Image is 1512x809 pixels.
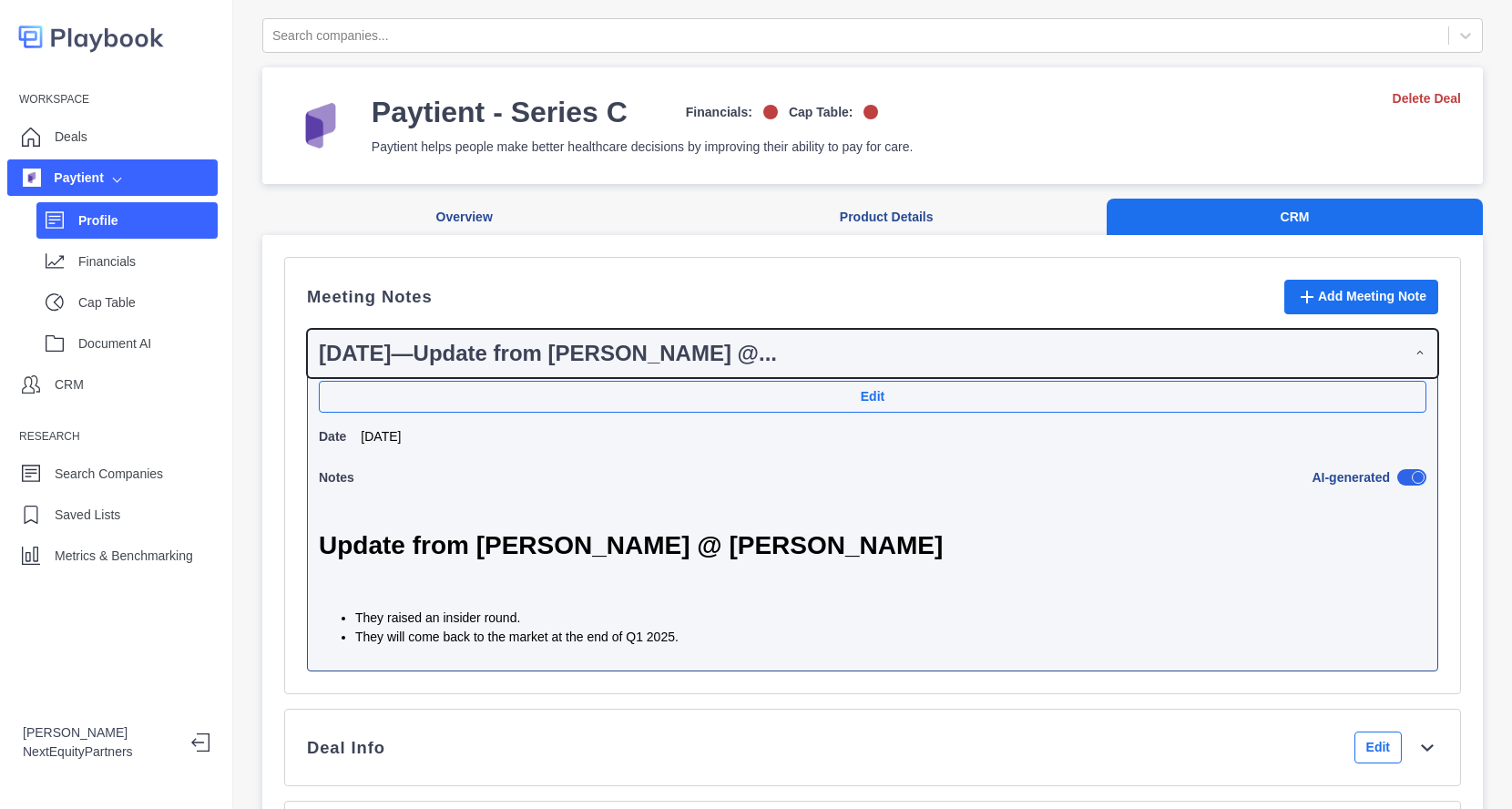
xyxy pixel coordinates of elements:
[319,337,777,370] p: [DATE] — Update from [PERSON_NAME] @ ...
[863,105,878,119] img: off-logo
[319,468,354,487] p: Notes
[1393,89,1461,108] a: Delete Deal
[319,527,1426,565] h1: Update from [PERSON_NAME] @ [PERSON_NAME]
[666,199,1107,236] button: Product Details
[319,427,346,446] p: Date
[284,89,357,162] img: company-logo
[55,465,163,484] p: Search Companies
[78,293,218,312] p: Cap Table
[18,18,164,56] img: logo-colored
[789,103,853,122] p: Cap Table:
[763,105,778,119] img: off-logo
[78,211,218,230] p: Profile
[355,628,1426,647] li: They will come back to the market at the end of Q1 2025.
[307,741,385,755] p: Deal Info
[262,199,666,236] button: Overview
[361,427,401,446] p: [DATE]
[78,334,218,353] p: Document AI
[1304,461,1397,495] span: AI-generated
[686,103,752,122] p: Financials:
[23,169,104,188] div: Paytient
[23,723,177,742] p: [PERSON_NAME]
[308,330,1437,377] summary: [DATE]—Update from [PERSON_NAME] @...
[319,381,1426,413] button: Edit
[372,138,914,157] p: Paytient helps people make better healthcare decisions by improving their ability to pay for care.
[1107,199,1483,236] button: CRM
[372,94,628,130] h3: Paytient - Series C
[1354,732,1402,763] button: Edit
[55,375,84,394] p: CRM
[78,252,218,271] p: Financials
[55,128,87,147] p: Deals
[23,742,177,762] p: NextEquityPartners
[1284,280,1438,314] button: Add Meeting Note
[23,169,41,187] img: company image
[307,290,433,304] p: Meeting Notes
[55,506,120,525] p: Saved Lists
[55,547,193,566] p: Metrics & Benchmarking
[355,609,1426,628] li: They raised an insider round.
